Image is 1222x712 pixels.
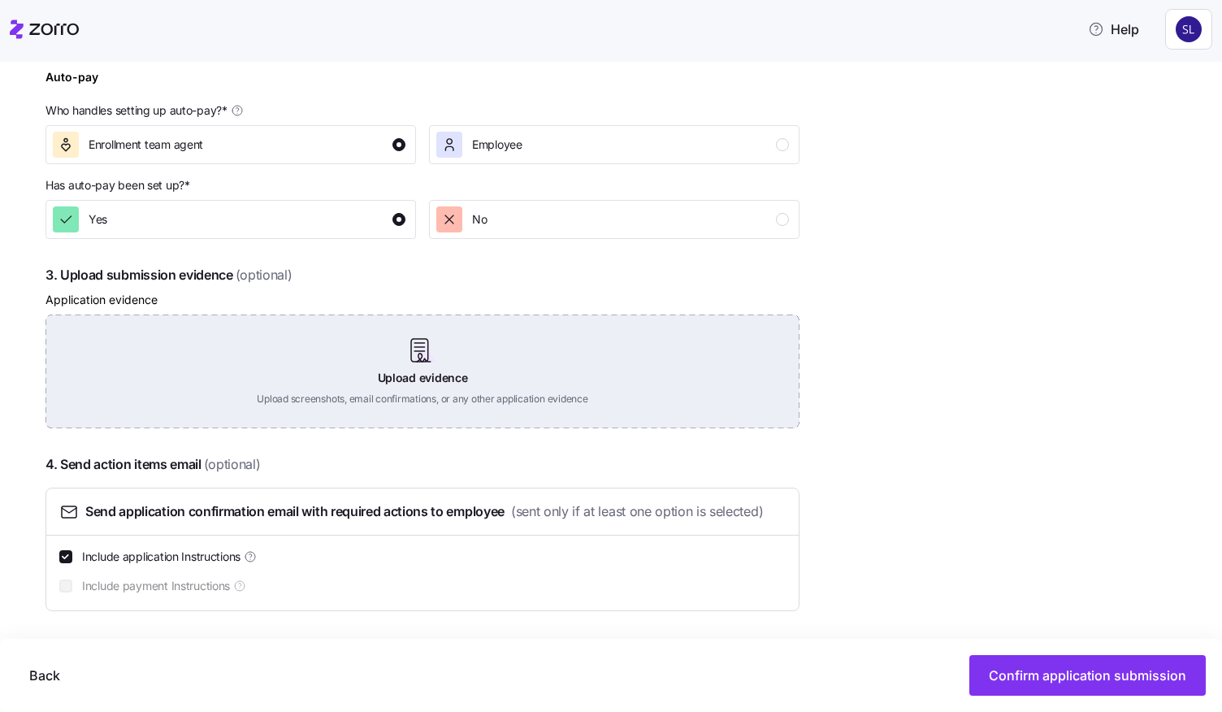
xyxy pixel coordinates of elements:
[29,666,60,685] span: Back
[82,549,240,565] span: Include application Instructions
[16,655,73,696] button: Back
[204,454,261,475] span: (optional)
[82,578,230,594] span: Include payment Instructions
[236,265,292,285] span: (optional)
[45,177,190,193] span: Has auto-pay been set up? *
[89,137,203,153] span: Enrollment team agent
[1176,16,1202,42] img: 9541d6806b9e2684641ca7bfe3afc45a
[45,68,98,99] div: Auto-pay
[1088,20,1139,39] span: Help
[969,655,1206,696] button: Confirm application submission
[85,501,505,522] span: Send application confirmation email with required actions to employee
[45,454,799,475] span: 4. Send action items email
[989,666,1186,685] span: Confirm application submission
[89,211,107,228] span: Yes
[45,265,799,285] span: 3. Upload submission evidence
[45,102,227,119] span: Who handles setting up auto-pay? *
[472,211,487,228] span: No
[472,137,522,153] span: Employee
[45,291,158,309] label: Application evidence
[1075,13,1152,46] button: Help
[511,501,763,522] span: (sent only if at least one option is selected)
